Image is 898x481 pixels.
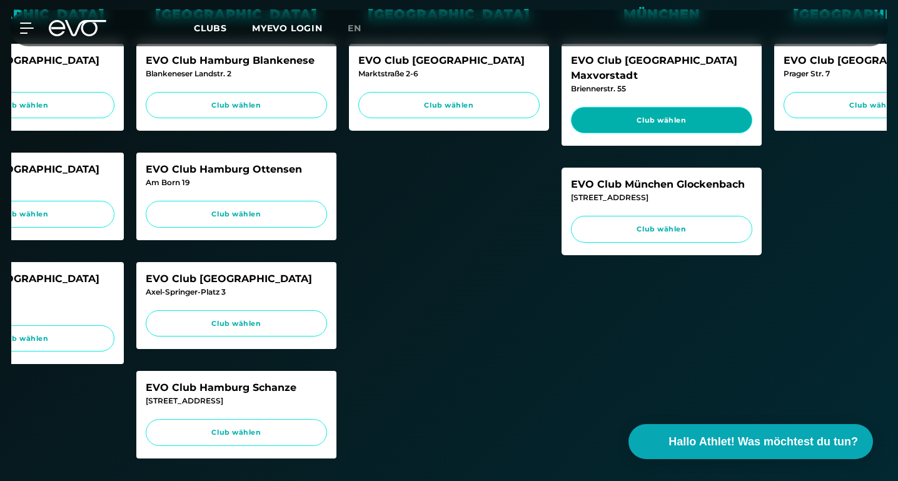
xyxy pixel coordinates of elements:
a: Club wählen [146,310,327,337]
a: Club wählen [146,419,327,446]
span: Club wählen [158,318,315,329]
a: Club wählen [146,201,327,228]
a: en [348,21,376,36]
a: Club wählen [146,92,327,119]
a: Club wählen [571,107,752,134]
div: EVO Club Hamburg Schanze [146,380,327,395]
a: Club wählen [358,92,540,119]
div: EVO Club München Glockenbach [571,177,752,192]
a: MYEVO LOGIN [252,23,323,34]
span: Club wählen [158,427,315,438]
span: Hallo Athlet! Was möchtest du tun? [668,433,858,450]
span: Clubs [194,23,227,34]
div: EVO Club [GEOGRAPHIC_DATA] Maxvorstadt [571,53,752,83]
div: EVO Club [GEOGRAPHIC_DATA] [146,271,327,286]
div: [STREET_ADDRESS] [146,395,327,407]
span: Club wählen [370,100,528,111]
div: Axel-Springer-Platz 3 [146,286,327,298]
div: EVO Club Hamburg Blankenese [146,53,327,68]
div: Briennerstr. 55 [571,83,752,94]
span: en [348,23,361,34]
a: Club wählen [571,216,752,243]
a: Clubs [194,22,252,34]
div: Blankeneser Landstr. 2 [146,68,327,79]
div: Am Born 19 [146,177,327,188]
button: Hallo Athlet! Was möchtest du tun? [628,424,873,459]
span: Club wählen [158,100,315,111]
div: EVO Club Hamburg Ottensen [146,162,327,177]
span: Club wählen [158,209,315,220]
span: Club wählen [583,224,740,235]
div: EVO Club [GEOGRAPHIC_DATA] [358,53,540,68]
div: Marktstraße 2-6 [358,68,540,79]
span: Club wählen [583,115,740,126]
div: [STREET_ADDRESS] [571,192,752,203]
